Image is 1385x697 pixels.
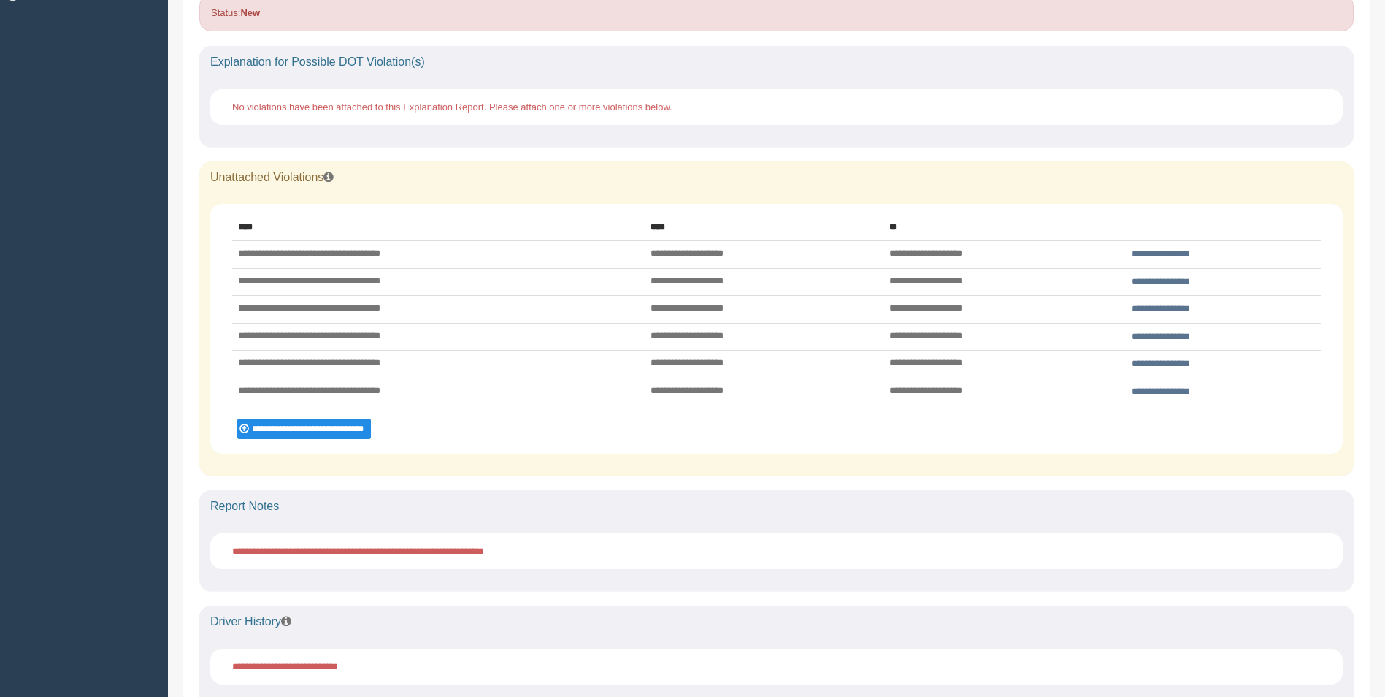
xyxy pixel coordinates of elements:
div: Report Notes [199,490,1354,522]
div: Driver History [199,606,1354,638]
div: Unattached Violations [199,161,1354,194]
div: Explanation for Possible DOT Violation(s) [199,46,1354,78]
strong: New [240,7,260,18]
span: No violations have been attached to this Explanation Report. Please attach one or more violations... [232,102,672,113]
